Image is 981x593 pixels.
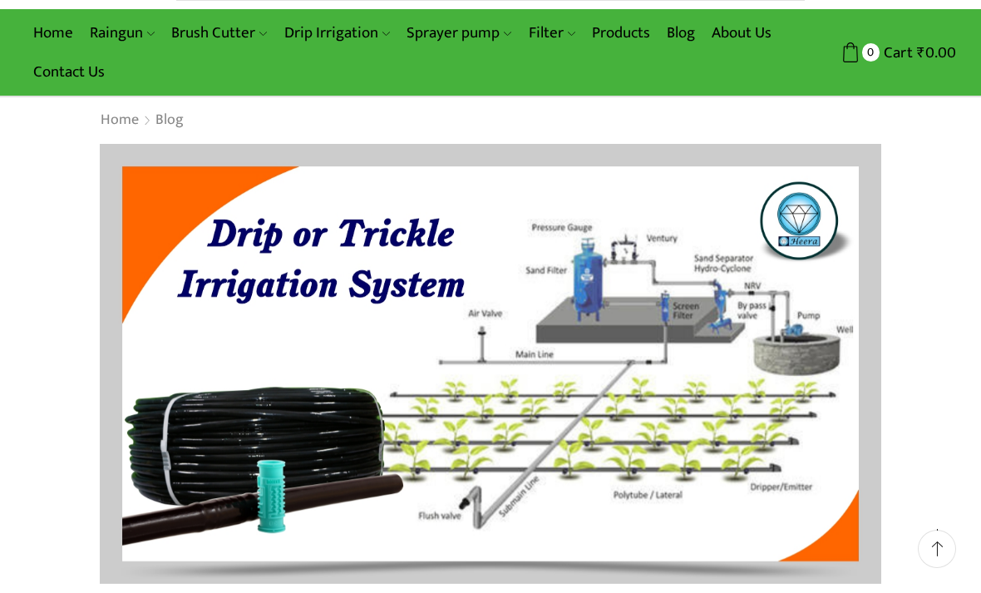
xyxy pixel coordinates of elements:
a: Home [100,110,140,131]
a: Filter [520,13,584,52]
a: Drip Irrigation [276,13,398,52]
a: Brush Cutter [163,13,275,52]
a: Blog [658,13,703,52]
span: ₹ [917,40,925,66]
a: 0 Cart ₹0.00 [821,37,956,68]
a: Contact Us [25,52,113,91]
a: Home [25,13,81,52]
span: Cart [880,42,913,64]
a: About Us [703,13,780,52]
span: 0 [862,43,880,61]
a: Blog [155,110,185,131]
bdi: 0.00 [917,40,956,66]
a: Products [584,13,658,52]
a: Raingun [81,13,163,52]
img: Drip Irrigation [100,144,881,584]
a: Sprayer pump [398,13,520,52]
